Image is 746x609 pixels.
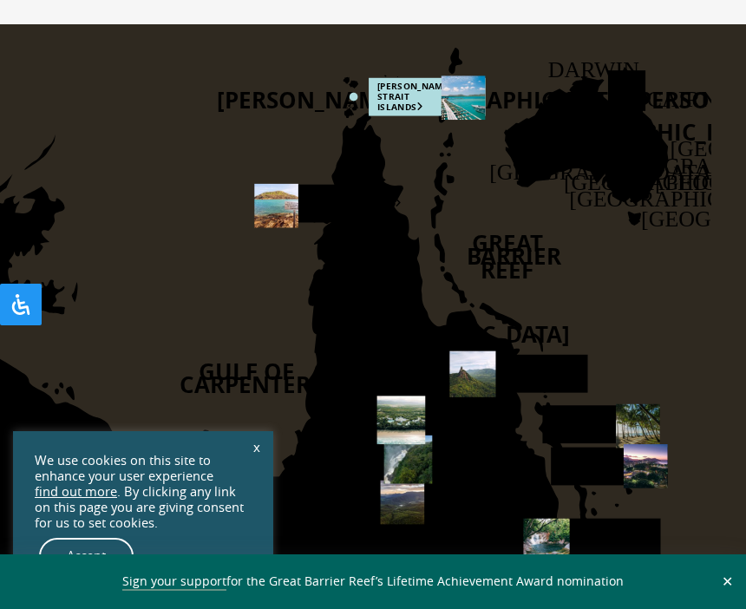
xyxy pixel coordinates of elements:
text: DARWIN [548,57,640,82]
a: Accept [39,538,134,574]
a: Sign your support [122,573,226,591]
svg: Open Accessibility Panel [10,294,31,315]
button: Close [717,573,737,589]
text: REEF [481,253,533,285]
text: BARRIER [467,240,562,272]
span: for the Great Barrier Reef’s Lifetime Achievement Award nomination [122,573,624,591]
div: We use cookies on this site to enhance your user experience . By clicking any link on this page y... [35,453,252,531]
text: GREAT [472,227,543,259]
text: GULF OF [199,356,294,387]
text: PENINSULA [339,332,468,363]
text: [GEOGRAPHIC_DATA] [340,318,570,350]
text: [GEOGRAPHIC_DATA] [489,160,719,185]
a: find out more [35,484,117,500]
text: CARPENTERIA [180,369,334,400]
a: x [245,428,269,466]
